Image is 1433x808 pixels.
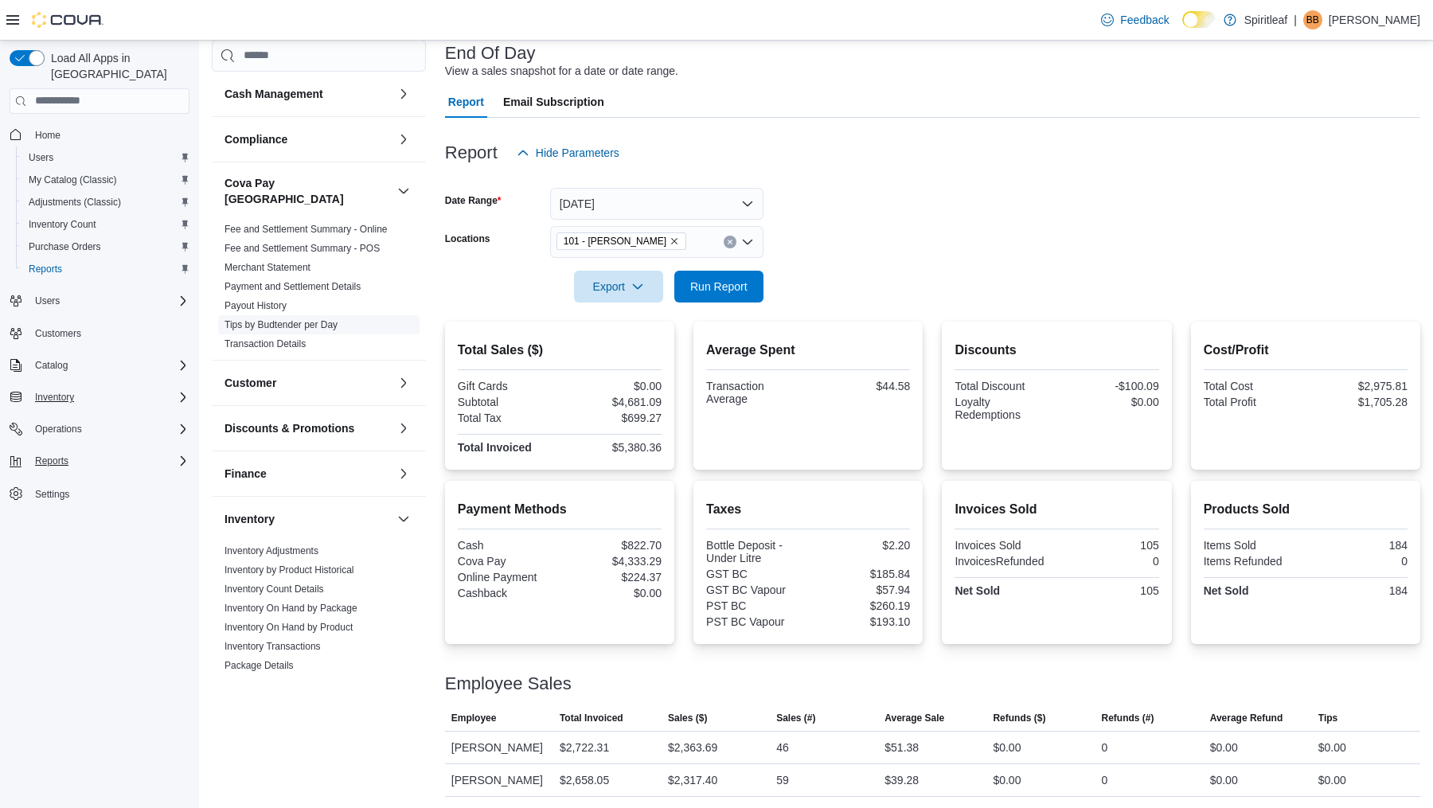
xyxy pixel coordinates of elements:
a: Inventory On Hand by Product [225,622,353,633]
span: Adjustments (Classic) [22,193,189,212]
button: Adjustments (Classic) [16,191,196,213]
span: Inventory [35,391,74,404]
strong: Net Sold [1204,584,1249,597]
div: Inventory [212,541,426,777]
div: $699.27 [563,412,662,424]
button: Reports [16,258,196,280]
div: $51.38 [884,738,919,757]
span: Tips [1318,712,1337,724]
div: Total Cost [1204,380,1302,392]
button: Catalog [3,354,196,377]
button: Home [3,123,196,146]
button: Cash Management [394,84,413,103]
div: Total Profit [1204,396,1302,408]
div: 46 [776,738,789,757]
div: InvoicesRefunded [955,555,1053,568]
div: Cova Pay [458,555,556,568]
div: Cash [458,539,556,552]
button: Cova Pay [GEOGRAPHIC_DATA] [225,175,391,207]
h2: Invoices Sold [955,500,1158,519]
span: Users [29,151,53,164]
span: Customers [29,323,189,343]
button: Open list of options [741,236,754,248]
button: Export [574,271,663,303]
div: $4,333.29 [563,555,662,568]
button: Users [3,290,196,312]
img: Cova [32,12,103,28]
span: Reports [29,263,62,275]
button: Purchase Orders [16,236,196,258]
span: BB [1306,10,1319,29]
span: Operations [29,420,189,439]
div: Items Sold [1204,539,1302,552]
a: Reports [22,260,68,279]
a: Inventory On Hand by Package [225,603,357,614]
div: Loyalty Redemptions [955,396,1053,421]
span: Refunds (#) [1102,712,1154,724]
span: Catalog [35,359,68,372]
div: Invoices Sold [955,539,1053,552]
a: Purchase Orders [22,237,107,256]
input: Dark Mode [1182,11,1216,28]
a: Package Details [225,660,294,671]
button: Run Report [674,271,763,303]
span: Hide Parameters [536,145,619,161]
div: PST BC [706,599,805,612]
a: Payment and Settlement Details [225,281,361,292]
h3: Cash Management [225,86,323,102]
div: Bobby B [1303,10,1322,29]
span: Customers [35,327,81,340]
span: Adjustments (Classic) [29,196,121,209]
div: $2.20 [811,539,910,552]
button: Inventory [225,511,391,527]
span: Payment and Settlement Details [225,280,361,293]
a: Users [22,148,60,167]
strong: Net Sold [955,584,1000,597]
span: Tips by Budtender per Day [225,318,338,331]
span: Inventory by Product Historical [225,564,354,576]
span: 101 - Vernon [556,232,686,250]
label: Date Range [445,194,502,207]
button: Inventory [3,386,196,408]
span: My Catalog (Classic) [29,174,117,186]
span: Reports [22,260,189,279]
button: Operations [29,420,88,439]
div: $224.37 [563,571,662,584]
h2: Cost/Profit [1204,341,1408,360]
button: Customers [3,322,196,345]
button: Reports [29,451,75,470]
h3: Report [445,143,498,162]
span: Fee and Settlement Summary - POS [225,242,380,255]
button: Operations [3,418,196,440]
a: Settings [29,485,76,504]
div: $2,363.69 [668,738,717,757]
span: Users [35,295,60,307]
span: Settings [35,488,69,501]
button: Catalog [29,356,74,375]
div: $4,681.09 [563,396,662,408]
div: 0 [1060,555,1159,568]
span: Inventory Transactions [225,640,321,653]
h2: Average Spent [706,341,910,360]
button: Discounts & Promotions [225,420,391,436]
div: $0.00 [993,738,1021,757]
a: Merchant Statement [225,262,310,273]
span: Total Invoiced [560,712,623,724]
div: 0 [1102,738,1108,757]
span: Inventory [29,388,189,407]
span: Average Sale [884,712,944,724]
span: Refunds ($) [993,712,1045,724]
div: $57.94 [811,584,910,596]
span: Catalog [29,356,189,375]
div: Transaction Average [706,380,805,405]
h2: Discounts [955,341,1158,360]
span: Home [35,129,61,142]
p: Spiritleaf [1244,10,1287,29]
div: Subtotal [458,396,556,408]
h3: Customer [225,375,276,391]
span: Employee [451,712,497,724]
div: Cashback [458,587,556,599]
span: Home [29,125,189,145]
span: Fee and Settlement Summary - Online [225,223,388,236]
